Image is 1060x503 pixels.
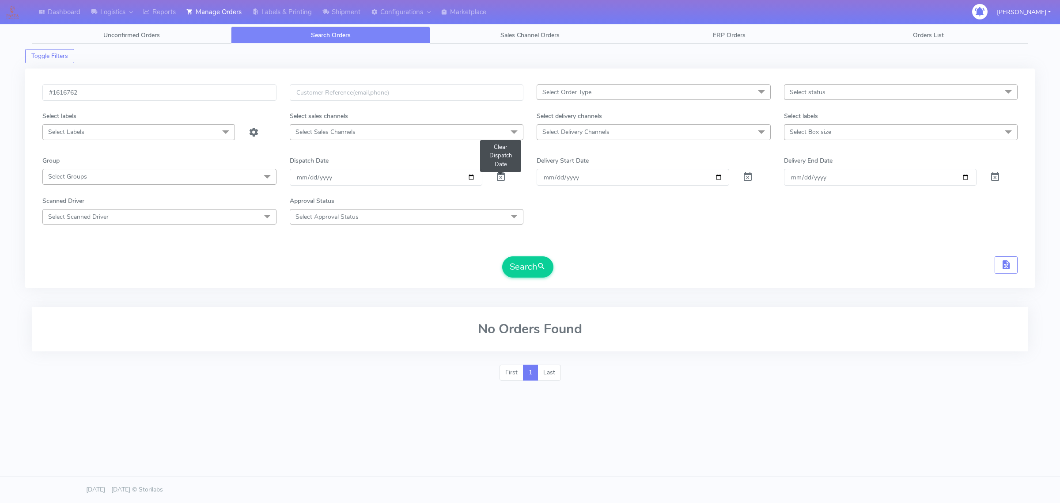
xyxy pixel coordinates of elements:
span: Search Orders [311,31,351,39]
span: ERP Orders [713,31,746,39]
label: Select delivery channels [537,111,602,121]
h2: No Orders Found [42,322,1018,336]
a: 1 [523,365,538,381]
label: Scanned Driver [42,196,84,206]
ul: Tabs [32,27,1028,44]
label: Select labels [42,111,76,121]
span: Select Groups [48,172,87,181]
span: Sales Channel Orders [500,31,560,39]
input: Order Id [42,84,276,101]
span: Select Box size [790,128,831,136]
button: Search [502,256,553,278]
label: Delivery End Date [784,156,833,165]
button: Toggle Filters [25,49,74,63]
span: Orders List [913,31,944,39]
span: Select status [790,88,825,96]
label: Select sales channels [290,111,348,121]
label: Select labels [784,111,818,121]
button: [PERSON_NAME] [990,3,1057,21]
span: Select Sales Channels [295,128,356,136]
label: Delivery Start Date [537,156,589,165]
label: Approval Status [290,196,334,206]
input: Customer Reference(email,phone) [290,84,524,101]
span: Select Scanned Driver [48,213,109,221]
span: Select Labels [48,128,84,136]
span: Select Order Type [542,88,591,96]
span: Select Delivery Channels [542,128,609,136]
label: Dispatch Date [290,156,329,165]
label: Group [42,156,60,165]
span: Select Approval Status [295,213,359,221]
span: Unconfirmed Orders [103,31,160,39]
